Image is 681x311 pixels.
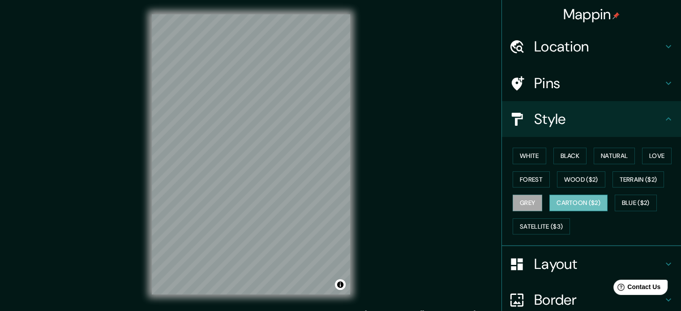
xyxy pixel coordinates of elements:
div: Style [502,101,681,137]
h4: Style [534,110,663,128]
button: Grey [513,195,542,211]
button: White [513,148,546,164]
h4: Layout [534,255,663,273]
div: Location [502,29,681,64]
div: Layout [502,246,681,282]
h4: Location [534,38,663,55]
div: Pins [502,65,681,101]
h4: Mappin [563,5,620,23]
button: Terrain ($2) [612,171,664,188]
button: Forest [513,171,550,188]
button: Satellite ($3) [513,218,570,235]
button: Wood ($2) [557,171,605,188]
button: Natural [594,148,635,164]
button: Love [642,148,672,164]
iframe: Help widget launcher [601,276,671,301]
button: Toggle attribution [335,279,346,290]
h4: Pins [534,74,663,92]
button: Black [553,148,587,164]
canvas: Map [152,14,350,294]
button: Blue ($2) [615,195,657,211]
img: pin-icon.png [612,12,620,19]
button: Cartoon ($2) [549,195,608,211]
h4: Border [534,291,663,309]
